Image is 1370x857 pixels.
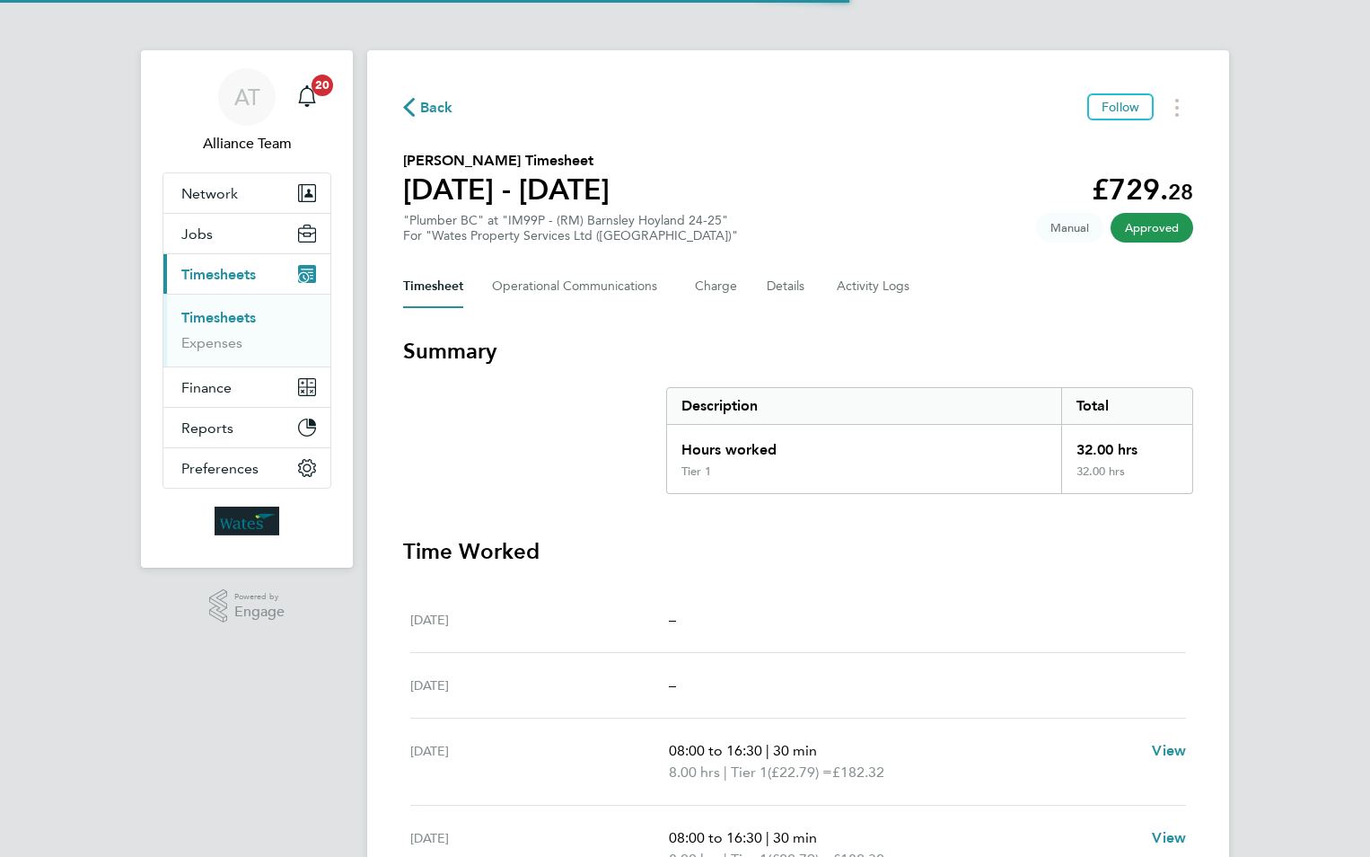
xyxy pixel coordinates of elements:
div: Tier 1 [681,464,711,479]
span: Finance [181,379,232,396]
span: Back [420,97,453,119]
a: Timesheets [181,309,256,326]
span: Network [181,185,238,202]
span: – [669,676,676,694]
span: Engage [234,605,285,620]
span: This timesheet was manually created. [1036,213,1103,243]
span: View [1152,829,1186,846]
button: Timesheets Menu [1161,93,1193,121]
button: Finance [163,367,330,407]
button: Details [767,265,808,308]
h2: [PERSON_NAME] Timesheet [403,150,610,172]
span: 20 [312,75,333,96]
h1: [DATE] - [DATE] [403,172,610,208]
nav: Main navigation [141,50,353,568]
img: wates-logo-retina.png [215,507,279,535]
span: 28 [1168,179,1193,205]
div: Description [667,388,1061,424]
a: 20 [289,68,325,126]
div: Hours worked [667,425,1061,464]
span: 8.00 hrs [669,764,720,781]
button: Charge [695,265,738,308]
div: Total [1061,388,1192,424]
div: For "Wates Property Services Ltd ([GEOGRAPHIC_DATA])" [403,228,738,243]
span: | [766,742,769,759]
h3: Time Worked [403,537,1193,566]
span: | [766,829,769,846]
a: ATAlliance Team [162,68,331,155]
a: View [1152,740,1186,762]
span: Tier 1 [731,762,768,783]
a: Expenses [181,334,242,351]
div: 32.00 hrs [1061,464,1192,493]
button: Operational Communications [492,265,666,308]
span: (£22.79) = [768,764,832,781]
span: Preferences [181,460,259,477]
button: Preferences [163,448,330,488]
span: View [1152,742,1186,759]
span: This timesheet has been approved. [1111,213,1193,243]
h3: Summary [403,337,1193,366]
button: Activity Logs [837,265,912,308]
button: Network [163,173,330,213]
div: [DATE] [410,609,669,631]
button: Timesheet [403,265,463,308]
button: Jobs [163,214,330,253]
div: [DATE] [410,675,669,696]
span: Follow [1102,99,1139,115]
span: 08:00 to 16:30 [669,742,762,759]
div: [DATE] [410,740,669,783]
span: 30 min [773,829,817,846]
button: Follow [1087,93,1154,120]
span: – [669,611,676,628]
span: Powered by [234,589,285,605]
span: 08:00 to 16:30 [669,829,762,846]
span: AT [234,85,260,109]
a: Go to home page [162,507,331,535]
div: Timesheets [163,294,330,367]
div: Summary [666,387,1193,494]
div: 32.00 hrs [1061,425,1192,464]
app-decimal: £729. [1092,172,1193,207]
button: Back [403,96,453,119]
button: Reports [163,408,330,447]
span: Alliance Team [162,133,331,155]
span: Reports [181,420,233,437]
span: £182.32 [832,764,884,781]
span: 30 min [773,742,817,759]
span: Timesheets [181,266,256,283]
span: | [724,764,727,781]
span: Jobs [181,225,213,243]
a: Powered byEngage [209,589,285,623]
button: Timesheets [163,254,330,294]
a: View [1152,827,1186,849]
div: "Plumber BC" at "IM99P - (RM) Barnsley Hoyland 24-25" [403,213,738,243]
